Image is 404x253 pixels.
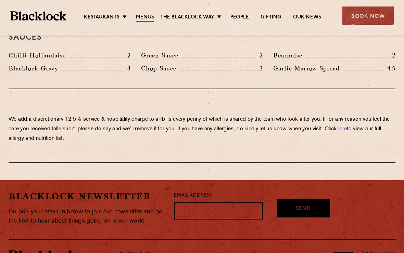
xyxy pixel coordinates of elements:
a: Our News [293,14,321,21]
p: Chop Sauce [141,64,180,73]
p: 2 [124,51,131,60]
img: BL_Textured_Logo-footer-cropped.svg [10,11,66,21]
div: Book Now [342,6,394,25]
p: 2 [256,51,263,60]
a: The Blacklock Way [160,14,214,21]
p: 2 [389,51,395,60]
p: 3 [124,64,131,73]
p: We add a discretionary 12.5% service & hospitality charge to all bills every penny of which is sh... [9,115,395,144]
h2: Blacklock Newsletter [9,190,164,202]
a: Menus [136,14,154,22]
p: Garlic Marrow Spread [273,64,343,73]
a: People [230,14,249,21]
h3: Sauces [9,33,395,42]
a: Restaurants [84,14,119,21]
p: Green Sauce [141,51,182,60]
p: 4.5 [384,64,395,73]
label: Email Address [174,192,212,200]
input: We’ve saved a spot for your email... [174,202,263,219]
p: 3 [256,64,263,73]
p: Bearnaise [273,51,306,60]
p: Do pop your email in below to join our newsletter and be the first to hear about things going on ... [9,207,164,226]
p: Chilli Hollandaise [9,51,69,60]
a: here [337,126,347,132]
span: Send [296,205,311,213]
p: Blacklock Gravy [9,64,61,73]
a: Gifting [261,14,281,21]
